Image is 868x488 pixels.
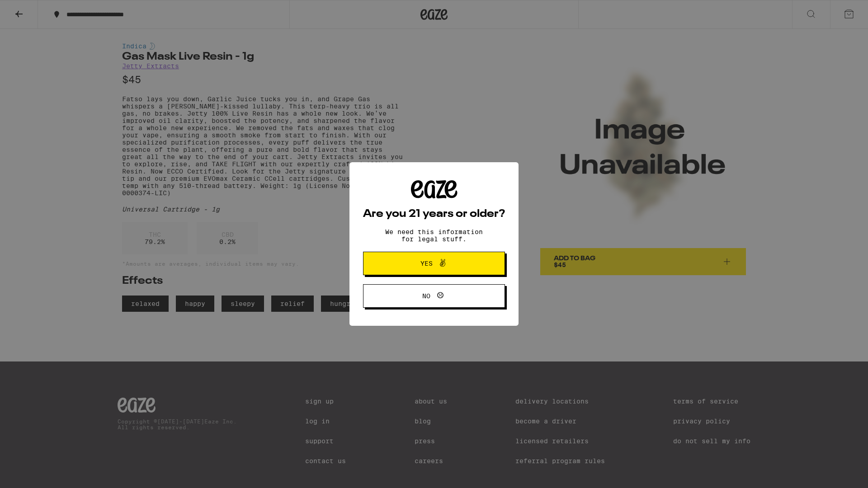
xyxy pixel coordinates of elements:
span: No [422,293,430,299]
h2: Are you 21 years or older? [363,209,505,220]
button: Yes [363,252,505,275]
span: Yes [420,260,433,267]
p: We need this information for legal stuff. [377,228,491,243]
iframe: Opens a widget where you can find more information [811,461,859,483]
button: No [363,284,505,308]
